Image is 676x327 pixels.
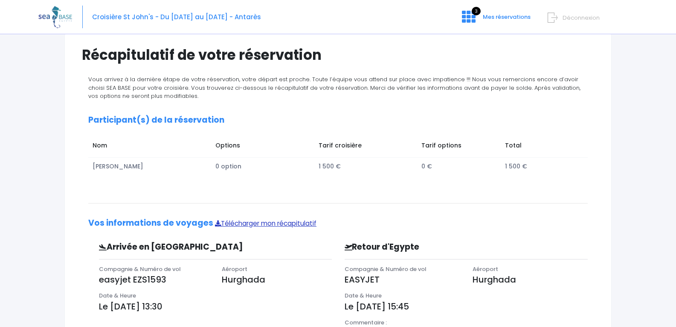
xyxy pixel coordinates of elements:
a: 3 Mes réservations [455,16,536,24]
td: 1 500 € [501,158,580,175]
span: Date & Heure [345,292,382,300]
a: Télécharger mon récapitulatif [215,219,316,228]
span: Compagnie & Numéro de vol [345,265,426,273]
td: Options [212,137,314,157]
span: Croisière St John's - Du [DATE] au [DATE] - Antarès [92,12,261,21]
span: Commentaire : [345,318,387,327]
span: Déconnexion [563,14,600,22]
span: Aéroport [473,265,498,273]
td: [PERSON_NAME] [88,158,212,175]
td: 0 € [418,158,501,175]
p: Hurghada [222,273,332,286]
p: Le [DATE] 13:30 [99,300,332,313]
h2: Participant(s) de la réservation [88,115,588,125]
h3: Arrivée en [GEOGRAPHIC_DATA] [93,242,277,252]
span: Aéroport [222,265,247,273]
td: Nom [88,137,212,157]
td: Tarif croisière [314,137,418,157]
h1: Récapitulatif de votre réservation [82,47,594,63]
span: Mes réservations [483,13,531,21]
span: Compagnie & Numéro de vol [99,265,181,273]
p: Hurghada [473,273,588,286]
span: Date & Heure [99,292,136,300]
p: EASYJET [345,273,460,286]
td: Tarif options [418,137,501,157]
p: easyjet EZS1593 [99,273,209,286]
p: Le [DATE] 15:45 [345,300,588,313]
span: Vous arrivez à la dernière étape de votre réservation, votre départ est proche. Toute l’équipe vo... [88,75,580,100]
td: 1 500 € [314,158,418,175]
h2: Vos informations de voyages [88,218,588,228]
td: Total [501,137,580,157]
h3: Retour d'Egypte [338,242,530,252]
span: 0 option [215,162,241,171]
span: 3 [472,7,481,15]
